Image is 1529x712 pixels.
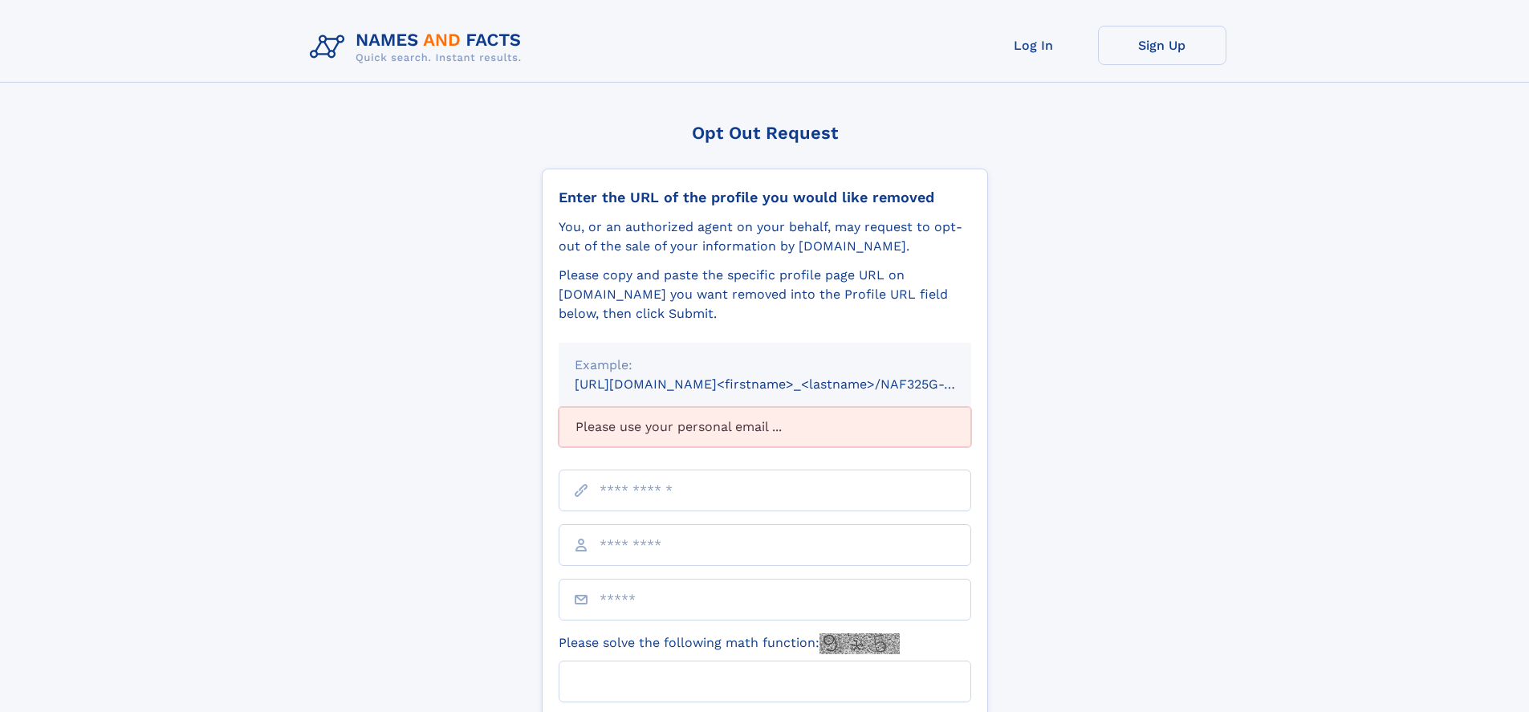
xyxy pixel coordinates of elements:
div: Opt Out Request [542,123,988,143]
a: Sign Up [1098,26,1226,65]
div: Please copy and paste the specific profile page URL on [DOMAIN_NAME] you want removed into the Pr... [559,266,971,323]
img: Logo Names and Facts [303,26,535,69]
label: Please solve the following math function: [559,633,900,654]
div: Example: [575,356,955,375]
small: [URL][DOMAIN_NAME]<firstname>_<lastname>/NAF325G-xxxxxxxx [575,376,1002,392]
a: Log In [970,26,1098,65]
div: Enter the URL of the profile you would like removed [559,189,971,206]
div: Please use your personal email ... [559,407,971,447]
div: You, or an authorized agent on your behalf, may request to opt-out of the sale of your informatio... [559,218,971,256]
